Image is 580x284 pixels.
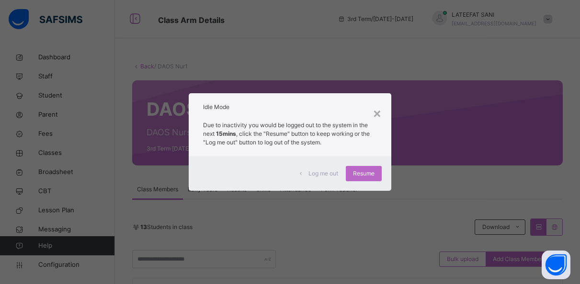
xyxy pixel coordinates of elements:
span: Resume [353,169,375,178]
div: × [373,103,382,123]
h2: Idle Mode [203,103,377,111]
span: Log me out [308,169,338,178]
strong: 15mins [216,130,236,137]
p: Due to inactivity you would be logged out to the system in the next , click the "Resume" button t... [203,121,377,147]
button: Open asap [542,251,570,279]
